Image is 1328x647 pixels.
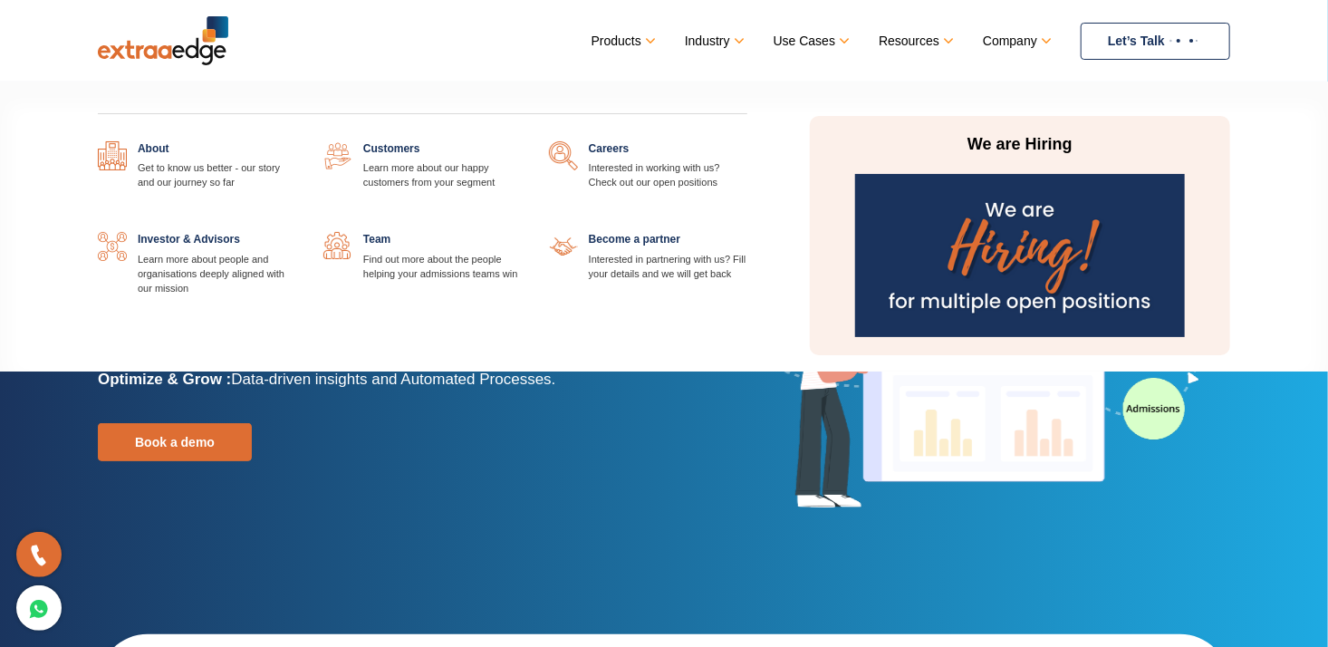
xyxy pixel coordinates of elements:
[685,28,742,54] a: Industry
[879,28,951,54] a: Resources
[592,28,653,54] a: Products
[850,134,1190,156] p: We are Hiring
[983,28,1049,54] a: Company
[1081,23,1230,60] a: Let’s Talk
[98,371,231,388] b: Optimize & Grow :
[231,371,555,388] span: Data-driven insights and Automated Processes.
[98,423,252,461] a: Book a demo
[774,28,847,54] a: Use Cases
